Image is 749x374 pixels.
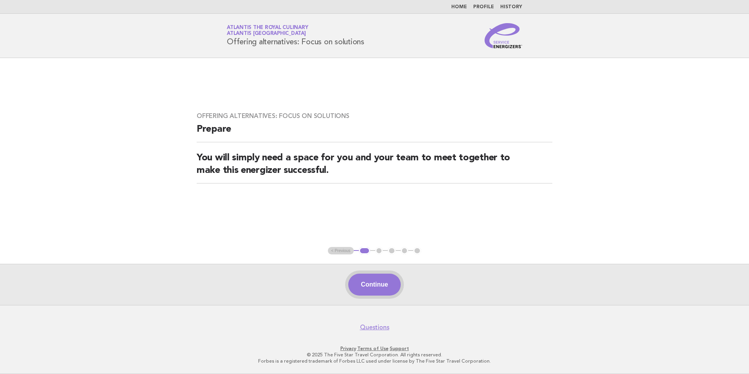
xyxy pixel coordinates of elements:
[197,112,552,120] h3: Offering alternatives: Focus on solutions
[227,25,364,46] h1: Offering alternatives: Focus on solutions
[340,346,356,351] a: Privacy
[135,358,614,364] p: Forbes is a registered trademark of Forbes LLC used under license by The Five Star Travel Corpora...
[473,5,494,9] a: Profile
[359,247,370,255] button: 1
[348,274,400,296] button: Continue
[135,352,614,358] p: © 2025 The Five Star Travel Corporation. All rights reserved.
[227,31,306,36] span: Atlantis [GEOGRAPHIC_DATA]
[357,346,389,351] a: Terms of Use
[390,346,409,351] a: Support
[451,5,467,9] a: Home
[135,345,614,352] p: · ·
[197,152,552,183] h2: You will simply need a space for you and your team to meet together to make this energizer succes...
[227,25,308,36] a: Atlantis the Royal CulinaryAtlantis [GEOGRAPHIC_DATA]
[197,123,552,142] h2: Prepare
[500,5,522,9] a: History
[360,323,389,331] a: Questions
[485,23,522,48] img: Service Energizers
